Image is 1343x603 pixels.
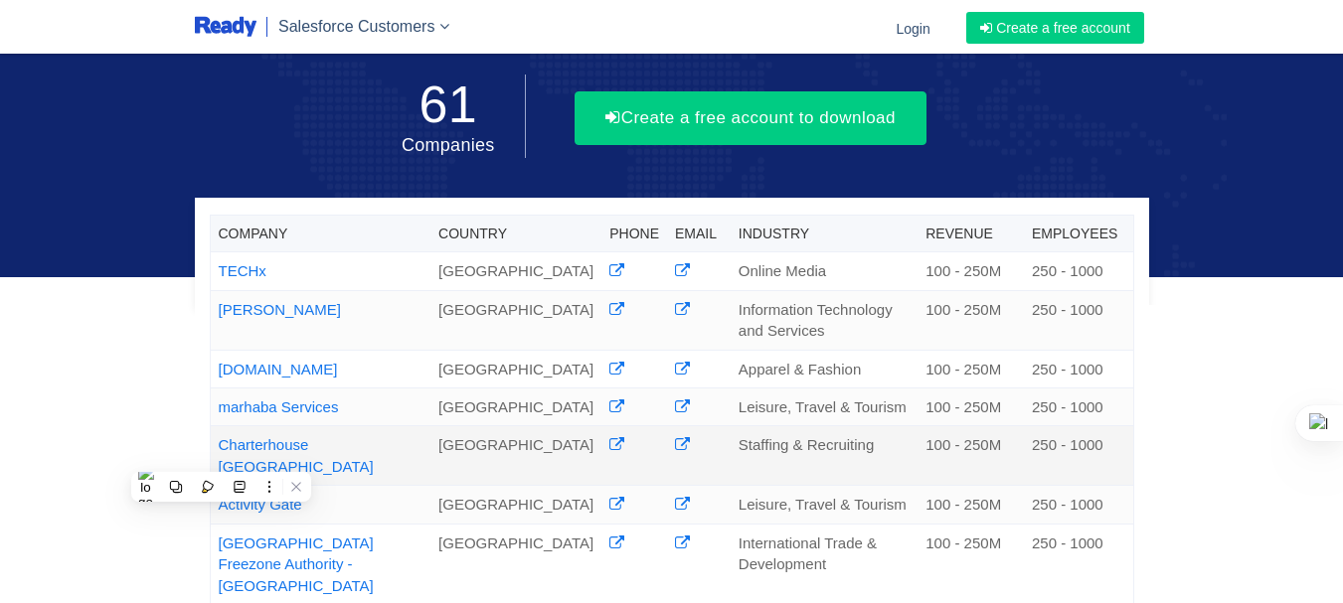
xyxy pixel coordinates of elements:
img: logo [195,15,257,40]
td: 250 - 1000 [1024,486,1133,524]
button: Create a free account to download [575,91,926,145]
th: Phone [601,216,667,252]
td: Online Media [731,252,918,290]
a: Activity Gate [219,496,302,513]
td: Staffing & Recruiting [731,426,918,486]
th: Revenue [918,216,1024,252]
th: Email [667,216,731,252]
td: 100 - 250M [918,426,1024,486]
span: 61 [402,75,495,133]
th: Industry [731,216,918,252]
td: [GEOGRAPHIC_DATA] [430,290,601,350]
a: [PERSON_NAME] [219,301,341,318]
a: Create a free account [966,12,1144,44]
td: [GEOGRAPHIC_DATA] [430,486,601,524]
a: Charterhouse [GEOGRAPHIC_DATA] [219,436,374,474]
a: [DOMAIN_NAME] [219,361,338,377]
span: Companies [402,135,495,155]
td: Apparel & Fashion [731,350,918,387]
td: 250 - 1000 [1024,426,1133,486]
td: [GEOGRAPHIC_DATA] [430,387,601,425]
a: TECHx [219,262,266,279]
td: Leisure, Travel & Tourism [731,387,918,425]
th: Employees [1024,216,1133,252]
span: Login [896,21,929,37]
td: Information Technology and Services [731,290,918,350]
a: marhaba Services [219,398,339,415]
td: 100 - 250M [918,486,1024,524]
td: 250 - 1000 [1024,350,1133,387]
a: Login [884,3,941,54]
td: [GEOGRAPHIC_DATA] [430,252,601,290]
td: [GEOGRAPHIC_DATA] [430,350,601,387]
th: Country [430,216,601,252]
td: 100 - 250M [918,290,1024,350]
th: Company [210,216,430,252]
td: 100 - 250M [918,350,1024,387]
td: 250 - 1000 [1024,290,1133,350]
td: 250 - 1000 [1024,387,1133,425]
td: Leisure, Travel & Tourism [731,486,918,524]
span: Salesforce Customers [278,18,434,35]
td: 100 - 250M [918,252,1024,290]
td: [GEOGRAPHIC_DATA] [430,426,601,486]
td: 250 - 1000 [1024,252,1133,290]
a: [GEOGRAPHIC_DATA] Freezone Authority - [GEOGRAPHIC_DATA] [219,534,374,594]
td: 100 - 250M [918,387,1024,425]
